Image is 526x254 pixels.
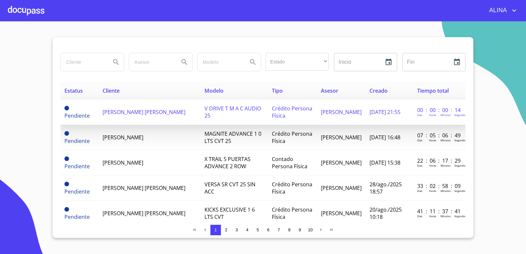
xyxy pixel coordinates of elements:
span: Crédito Persona Física [272,181,312,195]
p: 22 : 06 : 17 : 29 [417,157,462,164]
p: Minutos [441,113,451,117]
span: 20/ago./2025 10:18 [370,206,402,220]
p: 41 : 11 : 37 : 41 [417,208,462,215]
span: [DATE] 21:55 [370,108,400,116]
button: 9 [295,225,305,235]
button: 1 [210,225,221,235]
span: [PERSON_NAME] [321,184,362,192]
p: Horas [429,138,436,142]
p: Segundos [454,189,466,193]
span: [PERSON_NAME] [103,159,143,166]
input: search [129,53,174,71]
span: V DRIVE T M A C AUDIO 25 [204,105,261,119]
p: Dias [417,113,422,117]
button: 7 [274,225,284,235]
span: [PERSON_NAME] [321,108,362,116]
span: X TRAIL 5 PUERTAS ADVANCE 2 ROW [204,155,251,170]
span: [PERSON_NAME] [321,134,362,141]
span: 8 [288,227,290,232]
span: Pendiente [64,213,90,220]
span: 5 [256,227,259,232]
p: Horas [429,189,436,193]
div: ​ [266,53,329,71]
span: [DATE] 15:38 [370,159,400,166]
button: 2 [221,225,231,235]
p: Segundos [454,113,466,117]
span: 9 [299,227,301,232]
p: Minutos [441,138,451,142]
span: ALINA [484,5,510,16]
p: Horas [429,214,436,218]
p: Horas [429,164,436,167]
button: 10 [305,225,316,235]
p: 07 : 05 : 06 : 49 [417,132,462,139]
span: [PERSON_NAME] [321,210,362,217]
span: Modelo [204,87,224,94]
span: Pendiente [64,182,69,186]
input: search [198,53,242,71]
p: Segundos [454,138,466,142]
span: Pendiente [64,112,90,119]
span: KICKS EXCLUSIVE 1 6 LTS CVT [204,206,255,220]
button: Search [108,54,124,70]
p: Segundos [454,164,466,167]
p: Minutos [441,164,451,167]
span: Pendiente [64,163,90,170]
span: 3 [235,227,238,232]
span: [PERSON_NAME] [PERSON_NAME] [103,108,185,116]
span: Contado Persona Física [272,155,307,170]
span: VERSA SR CVT 25 SIN ACC [204,181,255,195]
span: Pendiente [64,106,69,110]
span: Crédito Persona Física [272,105,312,119]
p: Segundos [454,214,466,218]
span: Crédito Persona Física [272,130,312,145]
span: [PERSON_NAME] [PERSON_NAME] [103,184,185,192]
span: Asesor [321,87,338,94]
button: Search [245,54,261,70]
span: Pendiente [64,137,90,145]
span: Pendiente [64,188,90,195]
p: Minutos [441,189,451,193]
span: 7 [277,227,280,232]
span: 6 [267,227,269,232]
p: Dias [417,214,422,218]
button: account of current user [484,5,518,16]
span: Tiempo total [417,87,449,94]
p: Dias [417,138,422,142]
span: Creado [370,87,388,94]
p: 33 : 02 : 58 : 09 [417,182,462,190]
button: 3 [231,225,242,235]
p: Horas [429,113,436,117]
span: 10 [308,227,313,232]
button: 6 [263,225,274,235]
span: Pendiente [64,207,69,212]
span: [PERSON_NAME] [321,159,362,166]
span: 4 [246,227,248,232]
p: Dias [417,189,422,193]
span: Tipo [272,87,283,94]
span: Cliente [103,87,120,94]
p: Minutos [441,214,451,218]
span: Crédito Persona Física [272,206,312,220]
p: 00 : 00 : 00 : 14 [417,106,462,114]
button: 4 [242,225,252,235]
span: MAGNITE ADVANCE 1 0 LTS CVT 25 [204,130,261,145]
button: Search [177,54,192,70]
span: Pendiente [64,131,69,136]
span: [DATE] 16:48 [370,134,400,141]
button: 8 [284,225,295,235]
span: 1 [214,227,217,232]
button: 5 [252,225,263,235]
span: [PERSON_NAME] [103,134,143,141]
p: Dias [417,164,422,167]
span: [PERSON_NAME] [PERSON_NAME] [103,210,185,217]
span: Pendiente [64,156,69,161]
input: search [61,53,106,71]
span: 2 [225,227,227,232]
span: 28/ago./2025 18:57 [370,181,402,195]
span: Estatus [64,87,83,94]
